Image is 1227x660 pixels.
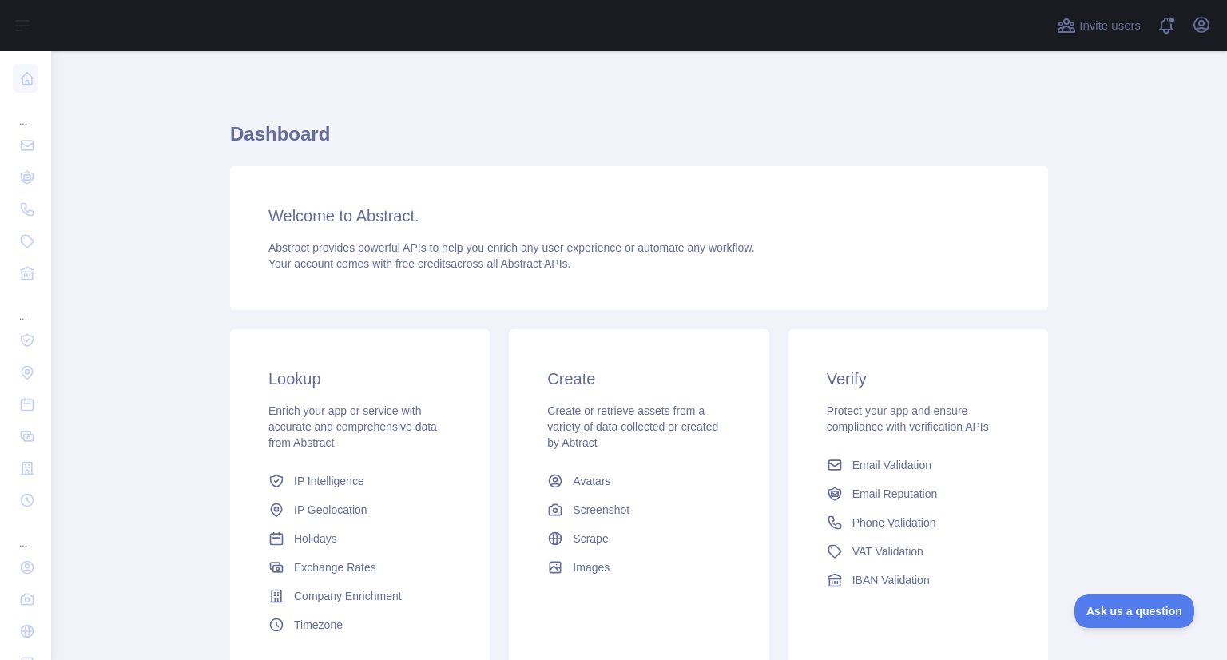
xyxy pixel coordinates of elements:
[827,368,1010,390] h3: Verify
[294,617,343,633] span: Timezone
[820,508,1016,537] a: Phone Validation
[852,457,931,473] span: Email Validation
[547,368,730,390] h3: Create
[852,543,923,559] span: VAT Validation
[1074,594,1195,628] iframe: Toggle Customer Support
[827,404,989,433] span: Protect your app and ensure compliance with verification APIs
[541,467,737,495] a: Avatars
[852,572,930,588] span: IBAN Validation
[294,588,402,604] span: Company Enrichment
[541,495,737,524] a: Screenshot
[262,582,458,610] a: Company Enrichment
[573,473,610,489] span: Avatars
[268,241,755,254] span: Abstract provides powerful APIs to help you enrich any user experience or automate any workflow.
[541,524,737,553] a: Scrape
[541,553,737,582] a: Images
[852,486,938,502] span: Email Reputation
[573,559,610,575] span: Images
[13,96,38,128] div: ...
[262,524,458,553] a: Holidays
[294,559,376,575] span: Exchange Rates
[820,537,1016,566] a: VAT Validation
[294,502,367,518] span: IP Geolocation
[294,473,364,489] span: IP Intelligence
[262,467,458,495] a: IP Intelligence
[13,518,38,550] div: ...
[268,257,570,270] span: Your account comes with across all Abstract APIs.
[820,566,1016,594] a: IBAN Validation
[395,257,451,270] span: free credits
[547,404,718,449] span: Create or retrieve assets from a variety of data collected or created by Abtract
[13,291,38,323] div: ...
[820,451,1016,479] a: Email Validation
[852,515,936,531] span: Phone Validation
[230,121,1048,160] h1: Dashboard
[262,553,458,582] a: Exchange Rates
[294,531,337,547] span: Holidays
[268,368,451,390] h3: Lookup
[573,502,629,518] span: Screenshot
[1079,17,1141,35] span: Invite users
[820,479,1016,508] a: Email Reputation
[262,495,458,524] a: IP Geolocation
[268,205,1010,227] h3: Welcome to Abstract.
[268,404,437,449] span: Enrich your app or service with accurate and comprehensive data from Abstract
[573,531,608,547] span: Scrape
[1054,13,1144,38] button: Invite users
[262,610,458,639] a: Timezone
